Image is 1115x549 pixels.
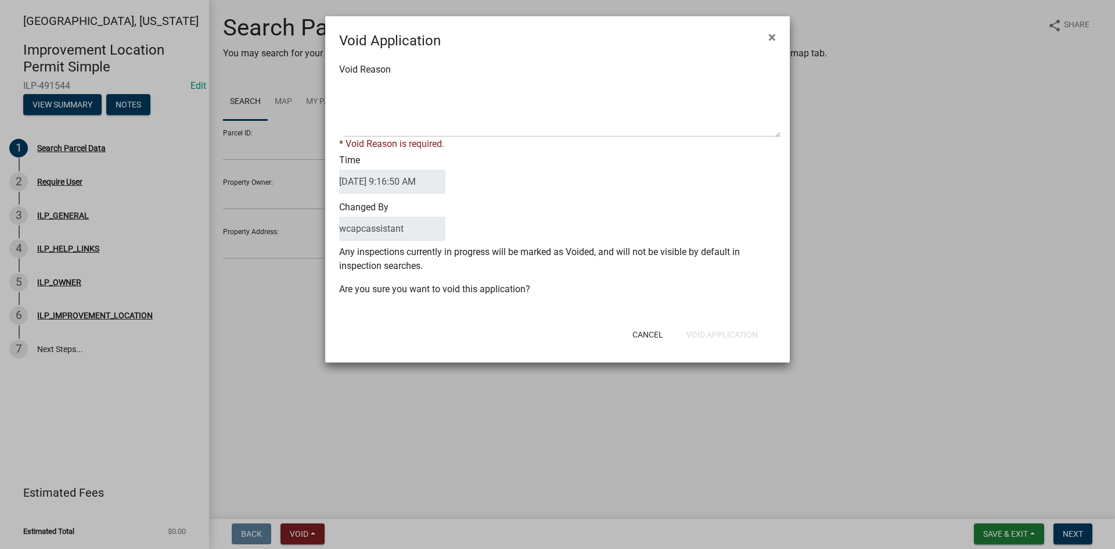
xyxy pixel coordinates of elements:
h4: Void Application [339,30,441,51]
span: × [768,29,776,45]
label: Time [339,156,445,193]
button: Cancel [623,324,672,345]
label: Void Reason [339,65,391,74]
input: DateTime [339,170,445,193]
button: Void Application [677,324,767,345]
p: Are you sure you want to void this application? [339,282,776,296]
button: Close [759,21,785,53]
div: * Void Reason is required. [339,137,776,151]
label: Changed By [339,203,445,241]
textarea: Void Reason [344,79,780,137]
p: Any inspections currently in progress will be marked as Voided, and will not be visible by defaul... [339,245,776,273]
input: ClosedBy [339,217,445,241]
